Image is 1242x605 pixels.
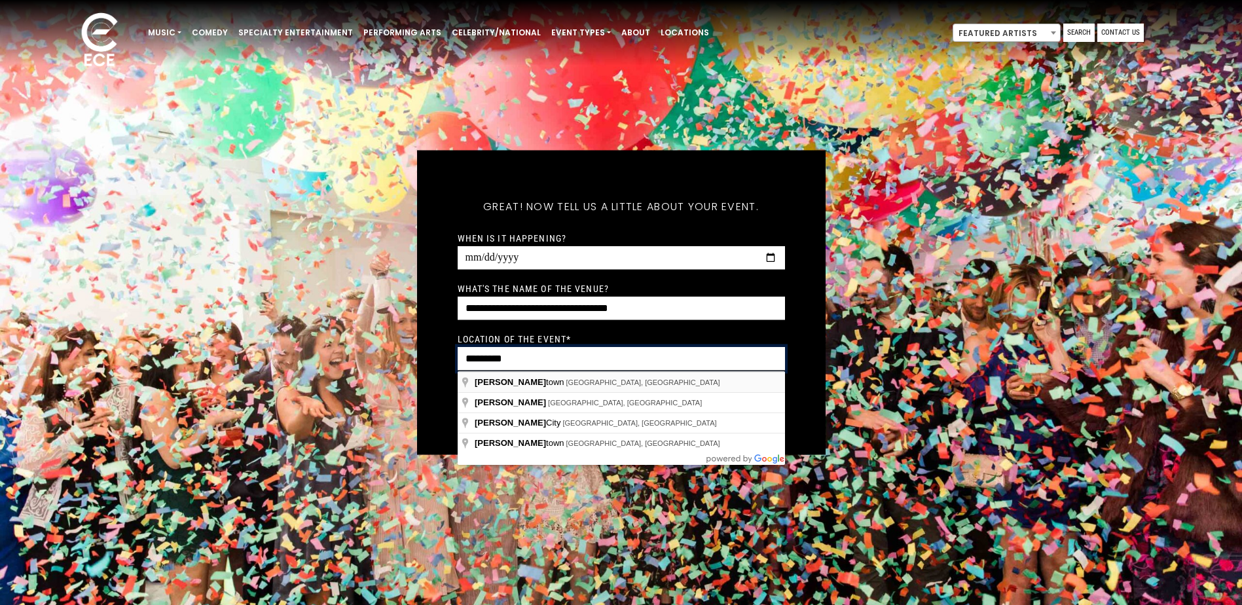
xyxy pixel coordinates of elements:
[562,419,716,427] span: [GEOGRAPHIC_DATA], [GEOGRAPHIC_DATA]
[458,183,785,230] h5: Great! Now tell us a little about your event.
[548,399,702,407] span: [GEOGRAPHIC_DATA], [GEOGRAPHIC_DATA]
[143,22,187,44] a: Music
[546,22,616,44] a: Event Types
[67,9,132,73] img: ece_new_logo_whitev2-1.png
[1063,24,1095,42] a: Search
[358,22,447,44] a: Performing Arts
[616,22,655,44] a: About
[475,377,566,387] span: town
[655,22,714,44] a: Locations
[187,22,233,44] a: Comedy
[447,22,546,44] a: Celebrity/National
[458,283,609,295] label: What's the name of the venue?
[475,438,546,448] span: [PERSON_NAME]
[475,418,562,428] span: City
[475,438,566,448] span: town
[953,24,1061,42] span: Featured Artists
[475,377,546,387] span: [PERSON_NAME]
[566,378,720,386] span: [GEOGRAPHIC_DATA], [GEOGRAPHIC_DATA]
[566,439,720,447] span: [GEOGRAPHIC_DATA], [GEOGRAPHIC_DATA]
[475,418,546,428] span: [PERSON_NAME]
[475,397,546,407] span: [PERSON_NAME]
[233,22,358,44] a: Specialty Entertainment
[458,232,567,244] label: When is it happening?
[1097,24,1144,42] a: Contact Us
[953,24,1060,43] span: Featured Artists
[458,333,572,345] label: Location of the event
